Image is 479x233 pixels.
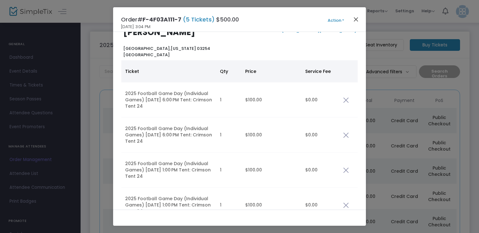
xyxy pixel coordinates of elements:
[123,45,171,51] span: [GEOGRAPHIC_DATA],
[241,188,301,223] td: $100.00
[123,45,210,58] b: [US_STATE] 03254 [GEOGRAPHIC_DATA]
[301,82,339,117] td: $0.00
[121,152,216,188] td: 2025 Football Game Day (Individual Games) [DATE] 1:00 PM Tent: Crimson Tent 24
[241,82,301,117] td: $100.00
[216,60,241,82] th: Qty
[121,188,216,223] td: 2025 Football Game Day (Individual Games) [DATE] 1:00 PM Tent: Crimson Tent 24
[216,82,241,117] td: 1
[343,97,349,103] img: cross.png
[241,117,301,152] td: $100.00
[121,24,150,30] span: [DATE] 3:04 PM
[121,15,239,24] h4: Order# $500.00
[241,60,301,82] th: Price
[301,117,339,152] td: $0.00
[216,152,241,188] td: 1
[343,167,349,173] img: cross.png
[121,82,216,117] td: 2025 Football Game Day (Individual Games) [DATE] 6:00 PM Tent: Crimson Tent 24
[121,117,216,152] td: 2025 Football Game Day (Individual Games) [DATE] 6:00 PM Tent: Crimson Tent 24
[301,152,339,188] td: $0.00
[142,15,181,23] span: F-4F03A111-7
[123,27,195,38] b: [PERSON_NAME]
[317,17,355,24] button: Action
[301,188,339,223] td: $0.00
[181,15,216,23] span: (5 Tickets)
[241,152,301,188] td: $100.00
[343,132,349,138] img: cross.png
[301,60,339,82] th: Service Fee
[121,60,216,82] th: Ticket
[216,188,241,223] td: 1
[216,117,241,152] td: 1
[352,15,360,23] button: Close
[343,202,349,208] img: cross.png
